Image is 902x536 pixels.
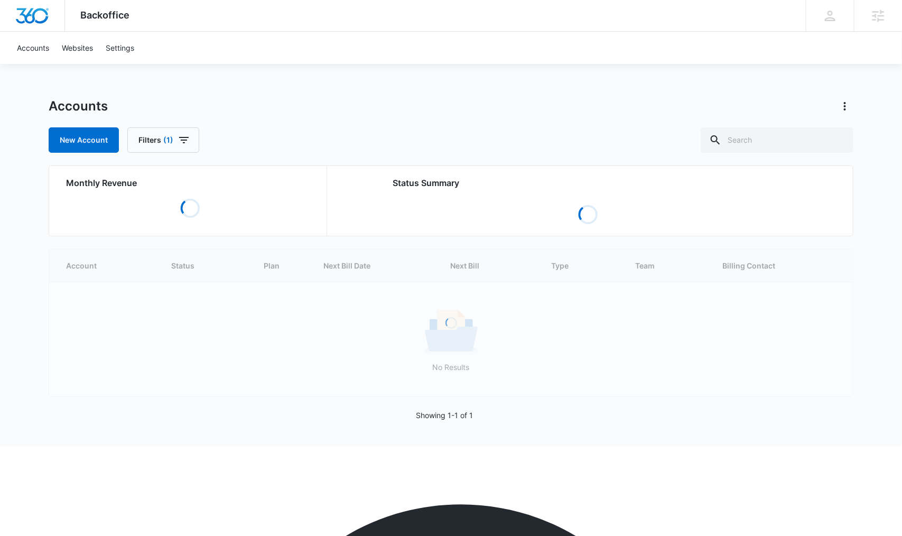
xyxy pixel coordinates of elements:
[55,32,99,64] a: Websites
[393,177,783,189] h2: Status Summary
[66,177,314,189] h2: Monthly Revenue
[127,127,199,153] button: Filters(1)
[836,98,853,115] button: Actions
[49,98,108,114] h1: Accounts
[81,10,130,21] span: Backoffice
[416,410,473,421] p: Showing 1-1 of 1
[701,127,853,153] input: Search
[99,32,141,64] a: Settings
[11,32,55,64] a: Accounts
[163,136,173,144] span: (1)
[49,127,119,153] a: New Account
